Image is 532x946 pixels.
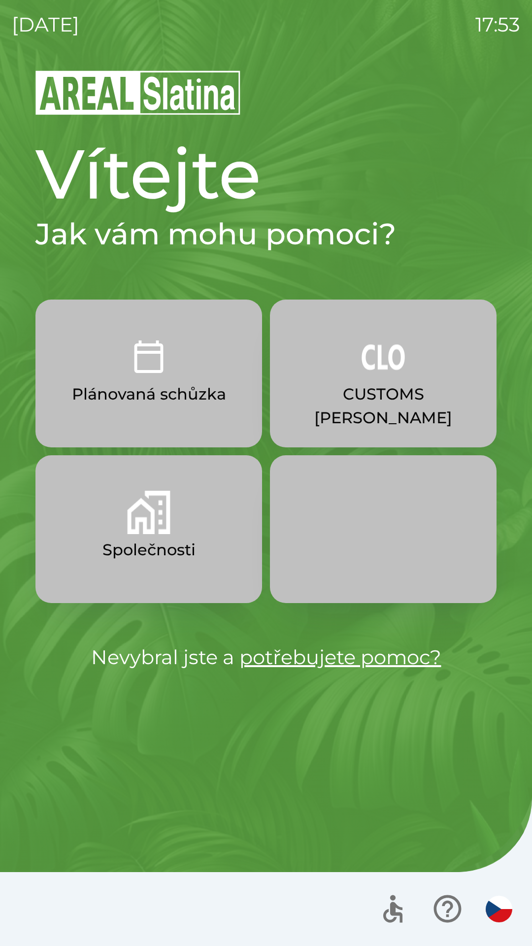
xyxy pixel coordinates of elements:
img: cs flag [486,896,512,922]
img: Logo [35,69,497,116]
img: 0ea463ad-1074-4378-bee6-aa7a2f5b9440.png [127,335,170,378]
button: Společnosti [35,455,262,603]
p: Společnosti [102,538,196,562]
a: potřebujete pomoc? [239,645,441,669]
p: 17:53 [475,10,520,39]
p: Plánovaná schůzka [72,382,226,406]
h1: Vítejte [35,132,497,216]
p: [DATE] [12,10,79,39]
p: Nevybral jste a [35,642,497,672]
img: 58b4041c-2a13-40f9-aad2-b58ace873f8c.png [127,491,170,534]
button: Plánovaná schůzka [35,300,262,447]
button: CUSTOMS [PERSON_NAME] [270,300,497,447]
p: CUSTOMS [PERSON_NAME] [294,382,473,430]
h2: Jak vám mohu pomoci? [35,216,497,252]
img: 889875ac-0dea-4846-af73-0927569c3e97.png [362,335,405,378]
